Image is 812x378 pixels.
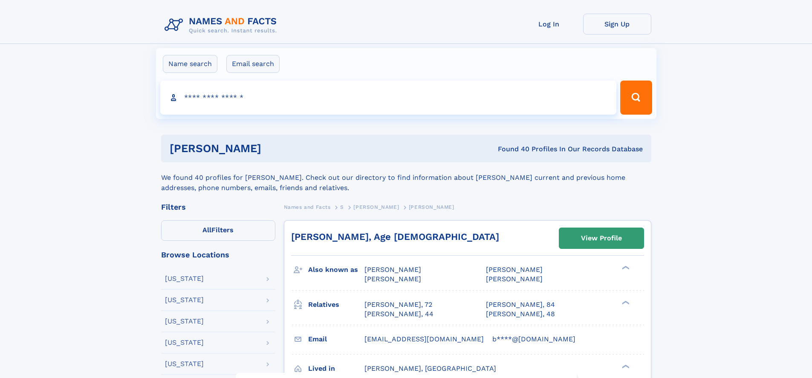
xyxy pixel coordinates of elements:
[364,300,432,309] a: [PERSON_NAME], 72
[486,309,555,319] a: [PERSON_NAME], 48
[308,332,364,346] h3: Email
[161,203,275,211] div: Filters
[308,361,364,376] h3: Lived in
[620,81,652,115] button: Search Button
[226,55,280,73] label: Email search
[583,14,651,35] a: Sign Up
[559,228,644,248] a: View Profile
[161,220,275,241] label: Filters
[165,318,204,325] div: [US_STATE]
[165,339,204,346] div: [US_STATE]
[364,265,421,274] span: [PERSON_NAME]
[291,231,499,242] a: [PERSON_NAME], Age [DEMOGRAPHIC_DATA]
[486,275,543,283] span: [PERSON_NAME]
[165,297,204,303] div: [US_STATE]
[170,143,380,154] h1: [PERSON_NAME]
[364,275,421,283] span: [PERSON_NAME]
[364,309,433,319] a: [PERSON_NAME], 44
[308,263,364,277] h3: Also known as
[379,144,643,154] div: Found 40 Profiles In Our Records Database
[409,204,454,210] span: [PERSON_NAME]
[515,14,583,35] a: Log In
[364,335,484,343] span: [EMAIL_ADDRESS][DOMAIN_NAME]
[163,55,217,73] label: Name search
[364,364,496,372] span: [PERSON_NAME], [GEOGRAPHIC_DATA]
[486,300,555,309] a: [PERSON_NAME], 84
[340,204,344,210] span: S
[160,81,617,115] input: search input
[620,265,630,271] div: ❯
[161,162,651,193] div: We found 40 profiles for [PERSON_NAME]. Check out our directory to find information about [PERSON...
[165,275,204,282] div: [US_STATE]
[353,204,399,210] span: [PERSON_NAME]
[620,364,630,369] div: ❯
[161,251,275,259] div: Browse Locations
[165,361,204,367] div: [US_STATE]
[353,202,399,212] a: [PERSON_NAME]
[620,300,630,305] div: ❯
[161,14,284,37] img: Logo Names and Facts
[308,297,364,312] h3: Relatives
[284,202,331,212] a: Names and Facts
[581,228,622,248] div: View Profile
[486,265,543,274] span: [PERSON_NAME]
[340,202,344,212] a: S
[202,226,211,234] span: All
